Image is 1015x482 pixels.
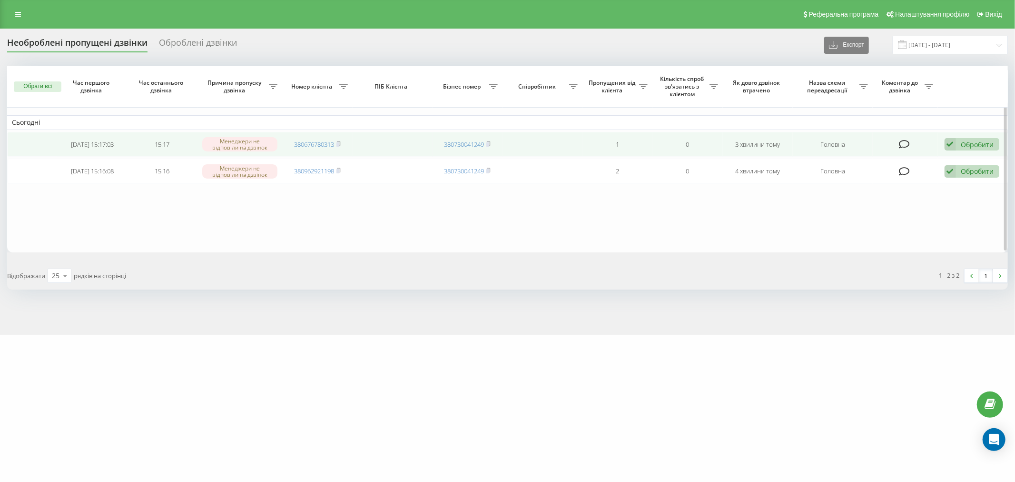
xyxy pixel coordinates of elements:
[287,83,339,90] span: Номер клієнта
[74,271,126,280] span: рядків на сторінці
[979,269,993,282] a: 1
[361,83,424,90] span: ПІБ Клієнта
[437,83,489,90] span: Бізнес номер
[961,167,994,176] div: Обробити
[14,81,61,92] button: Обрати всі
[127,132,197,157] td: 15:17
[824,37,869,54] button: Експорт
[507,83,569,90] span: Співробітник
[7,38,148,52] div: Необроблені пропущені дзвінки
[52,271,59,281] div: 25
[939,271,960,280] div: 1 - 2 з 2
[582,159,652,184] td: 2
[444,140,484,149] a: 380730041249
[57,159,127,184] td: [DATE] 15:16:08
[202,164,277,179] div: Менеджери не відповіли на дзвінок
[127,159,197,184] td: 15:16
[582,132,652,157] td: 1
[57,132,127,157] td: [DATE] 15:17:03
[135,79,189,94] span: Час останнього дзвінка
[202,79,269,94] span: Причина пропуску дзвінка
[657,75,709,98] span: Кількість спроб зв'язатись з клієнтом
[587,79,639,94] span: Пропущених від клієнта
[895,10,969,18] span: Налаштування профілю
[730,79,785,94] span: Як довго дзвінок втрачено
[7,115,1008,130] td: Сьогодні
[809,10,879,18] span: Реферальна програма
[793,159,873,184] td: Головна
[793,132,873,157] td: Головна
[723,159,793,184] td: 4 хвилини тому
[961,140,994,149] div: Обробити
[877,79,925,94] span: Коментар до дзвінка
[159,38,237,52] div: Оброблені дзвінки
[65,79,119,94] span: Час першого дзвінка
[202,137,277,151] div: Менеджери не відповіли на дзвінок
[652,159,722,184] td: 0
[7,271,45,280] span: Відображати
[444,167,484,175] a: 380730041249
[798,79,859,94] span: Назва схеми переадресації
[723,132,793,157] td: 3 хвилини тому
[985,10,1002,18] span: Вихід
[294,167,334,175] a: 380962921198
[983,428,1005,451] div: Open Intercom Messenger
[652,132,722,157] td: 0
[294,140,334,149] a: 380676780313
